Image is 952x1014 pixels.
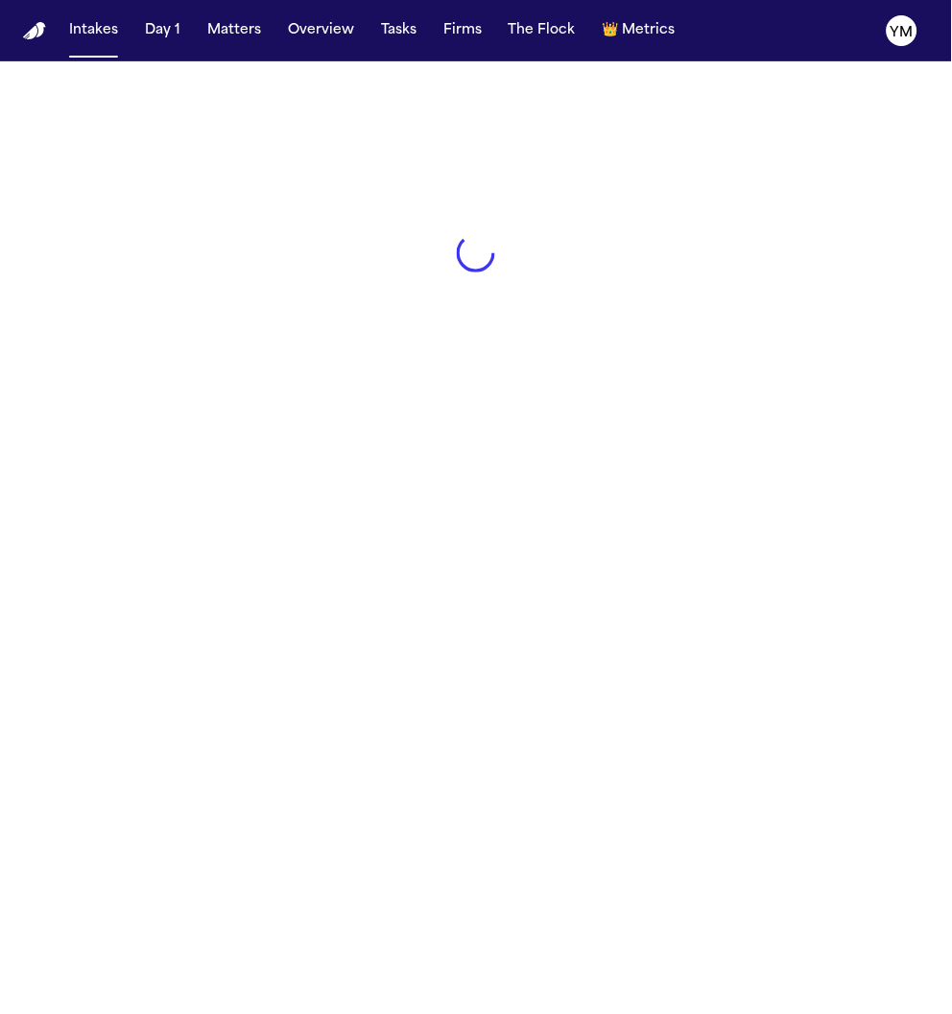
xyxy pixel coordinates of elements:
[373,13,424,48] button: Tasks
[200,13,269,48] button: Matters
[501,13,583,48] button: The Flock
[61,13,126,48] button: Intakes
[436,13,489,48] button: Firms
[23,22,46,40] img: Finch Logo
[137,13,188,48] button: Day 1
[595,13,683,48] button: crownMetrics
[23,22,46,40] a: Home
[280,13,362,48] button: Overview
